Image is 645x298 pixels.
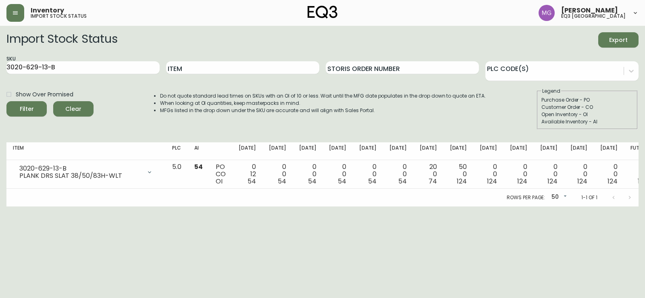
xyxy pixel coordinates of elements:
div: 0 0 [389,163,407,185]
button: Filter [6,101,47,117]
th: Item [6,142,166,160]
th: [DATE] [473,142,504,160]
span: 54 [368,177,377,186]
div: 50 [548,191,568,204]
th: [DATE] [594,142,624,160]
div: 3020-629-13-BPLANK DRS SLAT 38/50/83H-WLT [13,163,159,181]
span: Inventory [31,7,64,14]
div: Customer Order - CO [541,104,633,111]
span: 54 [248,177,256,186]
li: Do not quote standard lead times on SKUs with an OI of 10 or less. Wait until the MFG date popula... [160,92,486,100]
div: 0 0 [359,163,377,185]
th: [DATE] [322,142,353,160]
div: 0 0 [269,163,286,185]
th: [DATE] [443,142,474,160]
span: 54 [278,177,286,186]
h2: Import Stock Status [6,32,117,48]
th: [DATE] [413,142,443,160]
div: PLANK DRS SLAT 38/50/83H-WLT [19,172,141,179]
th: [DATE] [293,142,323,160]
th: [DATE] [383,142,413,160]
th: PLC [166,142,188,160]
div: Available Inventory - AI [541,118,633,125]
span: Show Over Promised [16,90,73,99]
p: Rows per page: [507,194,545,201]
div: 0 0 [480,163,497,185]
button: Export [598,32,639,48]
td: 5.0 [166,160,188,189]
li: MFGs listed in the drop down under the SKU are accurate and will align with Sales Portal. [160,107,486,114]
th: [DATE] [504,142,534,160]
span: 124 [457,177,467,186]
th: [DATE] [564,142,594,160]
span: 54 [338,177,346,186]
span: 124 [517,177,527,186]
span: 54 [308,177,316,186]
span: 54 [194,162,203,171]
th: AI [188,142,209,160]
span: 54 [398,177,407,186]
h5: import stock status [31,14,87,19]
th: [DATE] [262,142,293,160]
div: 50 0 [450,163,467,185]
img: de8837be2a95cd31bb7c9ae23fe16153 [539,5,555,21]
div: Purchase Order - PO [541,96,633,104]
p: 1-1 of 1 [581,194,597,201]
h5: eq3 [GEOGRAPHIC_DATA] [561,14,626,19]
div: 0 0 [570,163,588,185]
div: PO CO [216,163,226,185]
span: Export [605,35,632,45]
img: logo [308,6,337,19]
th: [DATE] [353,142,383,160]
div: Open Inventory - OI [541,111,633,118]
th: [DATE] [534,142,564,160]
span: 74 [429,177,437,186]
div: 0 0 [540,163,558,185]
span: [PERSON_NAME] [561,7,618,14]
span: Clear [60,104,87,114]
span: OI [216,177,223,186]
li: When looking at OI quantities, keep masterpacks in mind. [160,100,486,107]
button: Clear [53,101,94,117]
div: 20 0 [420,163,437,185]
th: [DATE] [232,142,262,160]
div: 3020-629-13-B [19,165,141,172]
span: 124 [577,177,587,186]
div: 0 12 [239,163,256,185]
div: 0 0 [329,163,346,185]
span: 124 [487,177,497,186]
legend: Legend [541,88,561,95]
div: 0 0 [600,163,618,185]
div: 0 0 [510,163,527,185]
div: 0 0 [299,163,316,185]
span: 124 [547,177,558,186]
span: 124 [608,177,618,186]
